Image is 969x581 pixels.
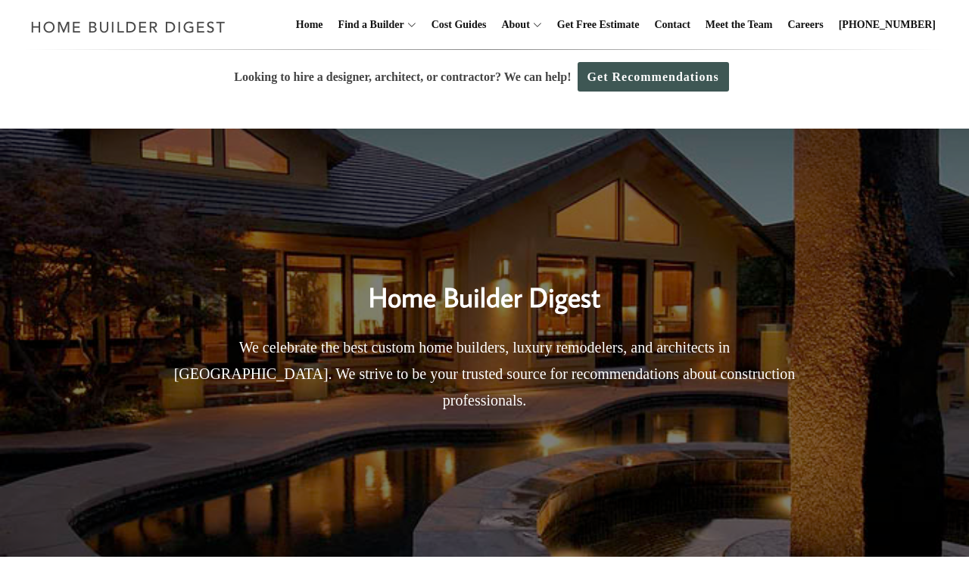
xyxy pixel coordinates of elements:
[833,1,942,49] a: [PHONE_NUMBER]
[290,1,329,49] a: Home
[648,1,696,49] a: Contact
[782,1,830,49] a: Careers
[425,1,493,49] a: Cost Guides
[24,12,232,42] img: Home Builder Digest
[163,250,806,318] h2: Home Builder Digest
[332,1,404,49] a: Find a Builder
[163,334,806,414] p: We celebrate the best custom home builders, luxury remodelers, and architects in [GEOGRAPHIC_DATA...
[495,1,529,49] a: About
[699,1,779,49] a: Meet the Team
[578,62,729,92] a: Get Recommendations
[551,1,646,49] a: Get Free Estimate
